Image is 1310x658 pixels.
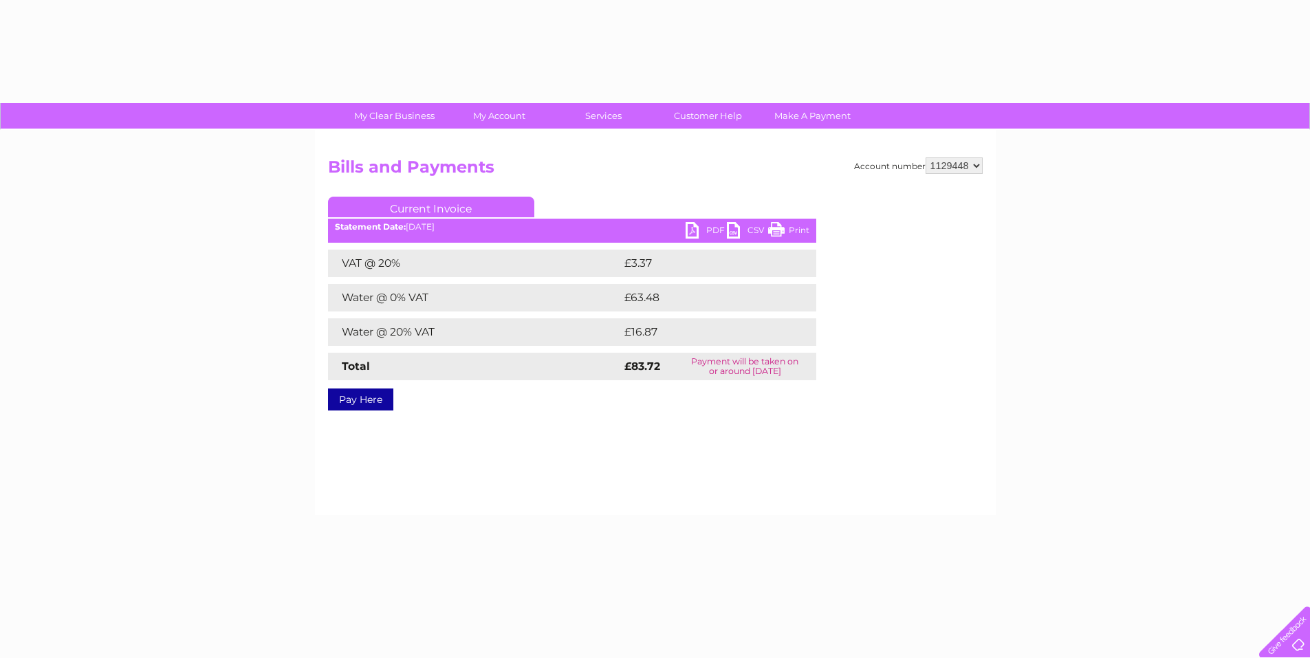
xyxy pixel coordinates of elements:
[727,222,768,242] a: CSV
[328,157,983,184] h2: Bills and Payments
[547,103,660,129] a: Services
[768,222,809,242] a: Print
[328,388,393,410] a: Pay Here
[621,318,787,346] td: £16.87
[624,360,660,373] strong: £83.72
[756,103,869,129] a: Make A Payment
[328,222,816,232] div: [DATE]
[328,318,621,346] td: Water @ 20% VAT
[674,353,816,380] td: Payment will be taken on or around [DATE]
[854,157,983,174] div: Account number
[651,103,765,129] a: Customer Help
[328,284,621,311] td: Water @ 0% VAT
[686,222,727,242] a: PDF
[328,250,621,277] td: VAT @ 20%
[621,250,784,277] td: £3.37
[338,103,451,129] a: My Clear Business
[442,103,556,129] a: My Account
[621,284,789,311] td: £63.48
[342,360,370,373] strong: Total
[335,221,406,232] b: Statement Date:
[328,197,534,217] a: Current Invoice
